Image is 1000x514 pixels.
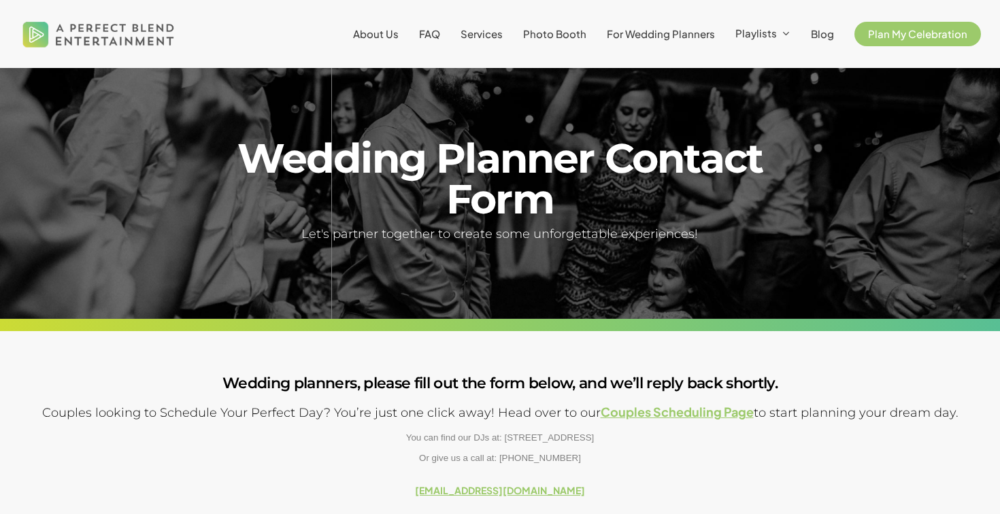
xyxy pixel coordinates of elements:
[607,27,715,40] span: For Wedding Planners
[523,29,586,39] a: Photo Booth
[419,29,440,39] a: FAQ
[854,29,981,39] a: Plan My Celebration
[601,404,754,419] a: Couples Scheduling Page
[461,29,503,39] a: Services
[199,138,800,220] h1: Wedding Planner Contact Form
[419,453,581,463] span: Or give us a call at: [PHONE_NUMBER]
[735,28,790,40] a: Playlists
[406,432,595,443] span: You can find our DJs at: [STREET_ADDRESS]
[868,27,967,40] span: Plan My Celebration
[811,27,834,40] span: Blog
[353,29,399,39] a: About Us
[523,27,586,40] span: Photo Booth
[19,10,178,58] img: A Perfect Blend Entertainment
[353,27,399,40] span: About Us
[607,29,715,39] a: For Wedding Planners
[415,484,585,496] a: [EMAIL_ADDRESS][DOMAIN_NAME]
[461,27,503,40] span: Services
[419,27,440,40] span: FAQ
[811,29,834,39] a: Blog
[735,27,777,39] span: Playlists
[199,224,800,244] h5: Let's partner together to create some unforgettable experiences!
